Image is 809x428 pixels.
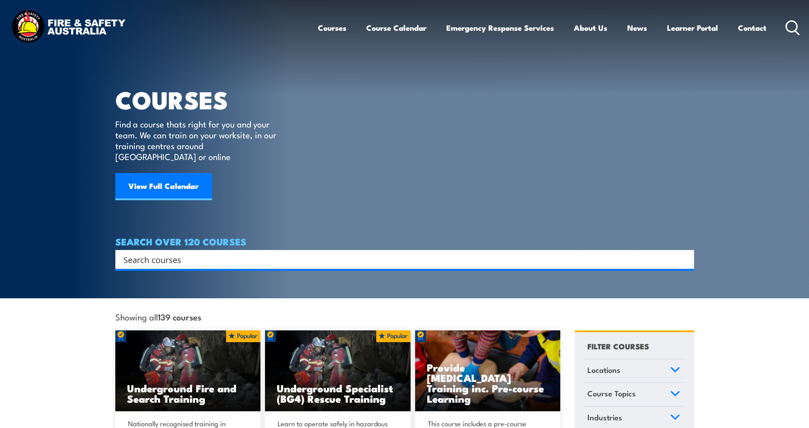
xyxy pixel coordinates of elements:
[265,330,411,412] a: Underground Specialist (BG4) Rescue Training
[583,383,684,406] a: Course Topics
[446,16,554,40] a: Emergency Response Services
[115,173,212,200] a: View Full Calendar
[587,364,620,376] span: Locations
[115,89,289,110] h1: COURSES
[265,330,411,412] img: Underground mine rescue
[587,411,622,423] span: Industries
[415,330,561,412] img: Low Voltage Rescue and Provide CPR
[115,236,694,246] h4: SEARCH OVER 120 COURSES
[627,16,647,40] a: News
[318,16,346,40] a: Courses
[583,359,684,383] a: Locations
[115,330,261,412] a: Underground Fire and Search Training
[678,253,691,266] button: Search magnifier button
[277,383,399,404] h3: Underground Specialist (BG4) Rescue Training
[415,330,561,412] a: Provide [MEDICAL_DATA] Training inc. Pre-course Learning
[125,253,676,266] form: Search form
[115,330,261,412] img: Underground mine rescue
[366,16,426,40] a: Course Calendar
[115,118,280,162] p: Find a course thats right for you and your team. We can train on your worksite, in our training c...
[667,16,718,40] a: Learner Portal
[427,362,549,404] h3: Provide [MEDICAL_DATA] Training inc. Pre-course Learning
[574,16,607,40] a: About Us
[158,310,201,323] strong: 139 courses
[127,383,249,404] h3: Underground Fire and Search Training
[123,253,674,266] input: Search input
[587,340,649,352] h4: FILTER COURSES
[587,387,636,400] span: Course Topics
[115,312,201,321] span: Showing all
[738,16,766,40] a: Contact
